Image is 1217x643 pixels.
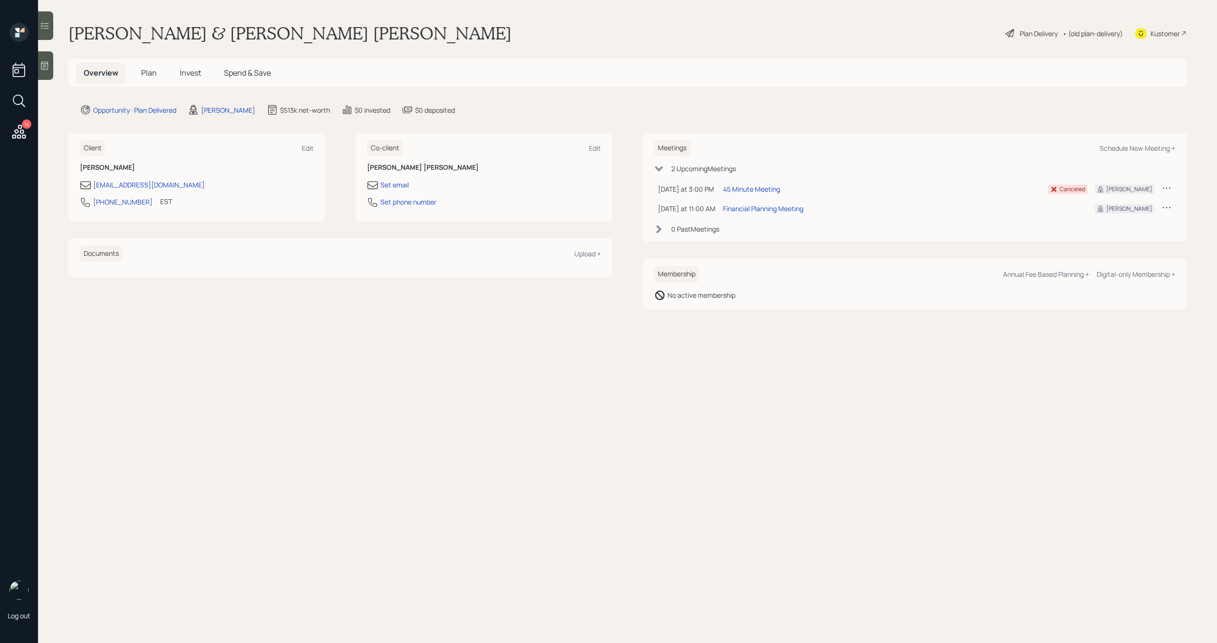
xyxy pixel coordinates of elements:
[380,197,436,207] div: Set phone number
[80,140,106,156] h6: Client
[8,611,30,620] div: Log out
[671,164,736,174] div: 2 Upcoming Meeting s
[723,184,780,194] div: 45 Minute Meeting
[80,164,314,172] h6: [PERSON_NAME]
[10,581,29,600] img: michael-russo-headshot.png
[589,144,601,153] div: Edit
[224,68,271,78] span: Spend & Save
[1062,29,1123,39] div: • (old plan-delivery)
[654,266,699,282] h6: Membership
[415,105,455,115] div: $0 deposited
[93,197,153,207] div: [PHONE_NUMBER]
[1150,29,1180,39] div: Kustomer
[667,290,735,300] div: No active membership
[93,180,205,190] div: [EMAIL_ADDRESS][DOMAIN_NAME]
[654,140,690,156] h6: Meetings
[280,105,330,115] div: $513k net-worth
[671,224,719,234] div: 0 Past Meeting s
[380,180,409,190] div: Set email
[302,144,314,153] div: Edit
[574,249,601,258] div: Upload +
[658,184,715,194] div: [DATE] at 3:00 PM
[367,140,403,156] h6: Co-client
[93,105,176,115] div: Opportunity · Plan Delivered
[201,105,255,115] div: [PERSON_NAME]
[68,23,512,44] h1: [PERSON_NAME] & [PERSON_NAME] [PERSON_NAME]
[80,246,123,262] h6: Documents
[1100,144,1175,153] div: Schedule New Meeting +
[160,196,172,206] div: EST
[1097,270,1175,279] div: Digital-only Membership +
[1003,270,1089,279] div: Annual Fee Based Planning +
[180,68,201,78] span: Invest
[723,204,803,214] div: Financial Planning Meeting
[367,164,601,172] h6: [PERSON_NAME] [PERSON_NAME]
[355,105,390,115] div: $0 invested
[141,68,157,78] span: Plan
[1060,185,1085,194] div: Canceled
[658,204,715,214] div: [DATE] at 11:00 AM
[1106,205,1152,213] div: [PERSON_NAME]
[1106,185,1152,194] div: [PERSON_NAME]
[84,68,118,78] span: Overview
[1020,29,1058,39] div: Plan Delivery
[22,119,31,129] div: 14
